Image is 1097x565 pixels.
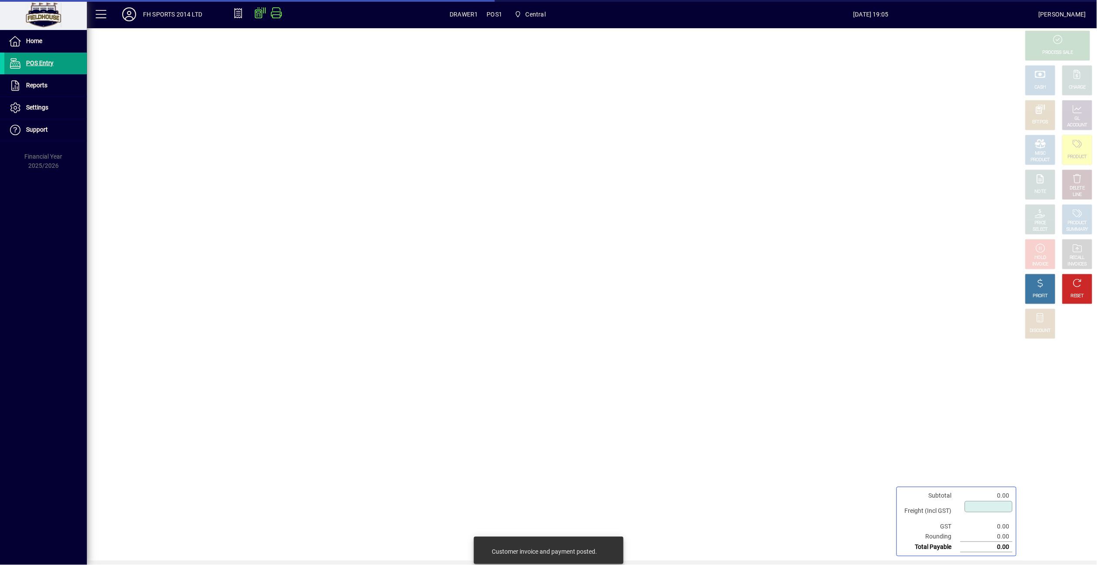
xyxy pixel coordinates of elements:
td: 0.00 [960,532,1013,542]
div: SUMMARY [1067,226,1088,233]
div: LINE [1073,192,1082,198]
div: Customer invoice and payment posted. [492,547,597,556]
a: Home [4,30,87,52]
div: PRODUCT [1067,154,1087,160]
td: 0.00 [960,542,1013,552]
span: DRAWER1 [450,7,478,21]
div: PRODUCT [1067,220,1087,226]
div: PRODUCT [1030,157,1050,163]
a: Support [4,119,87,141]
div: MISC [1035,150,1046,157]
span: [DATE] 19:05 [704,7,1039,21]
td: Rounding [900,532,960,542]
div: INVOICES [1068,261,1087,268]
td: Total Payable [900,542,960,552]
div: ACCOUNT [1067,122,1087,129]
div: HOLD [1035,255,1046,261]
td: GST [900,522,960,532]
div: INVOICE [1032,261,1048,268]
div: PRICE [1035,220,1047,226]
div: EFTPOS [1033,119,1049,126]
div: NOTE [1035,189,1046,195]
div: FH SPORTS 2014 LTD [143,7,202,21]
div: [PERSON_NAME] [1039,7,1086,21]
div: PROFIT [1033,293,1048,299]
div: DISCOUNT [1030,328,1051,334]
div: GL [1075,116,1080,122]
div: DELETE [1070,185,1085,192]
div: CASH [1035,84,1046,91]
div: PROCESS SALE [1043,50,1073,56]
span: POS Entry [26,60,53,66]
div: SELECT [1033,226,1048,233]
td: 0.00 [960,491,1013,501]
td: Subtotal [900,491,960,501]
a: Reports [4,75,87,96]
span: Central [526,7,546,21]
span: Settings [26,104,48,111]
div: RESET [1071,293,1084,299]
span: POS1 [487,7,503,21]
span: Support [26,126,48,133]
span: Central [511,7,549,22]
span: Reports [26,82,47,89]
div: CHARGE [1069,84,1086,91]
td: Freight (Incl GST) [900,501,960,522]
span: Home [26,37,42,44]
a: Settings [4,97,87,119]
button: Profile [115,7,143,22]
div: RECALL [1070,255,1085,261]
td: 0.00 [960,522,1013,532]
